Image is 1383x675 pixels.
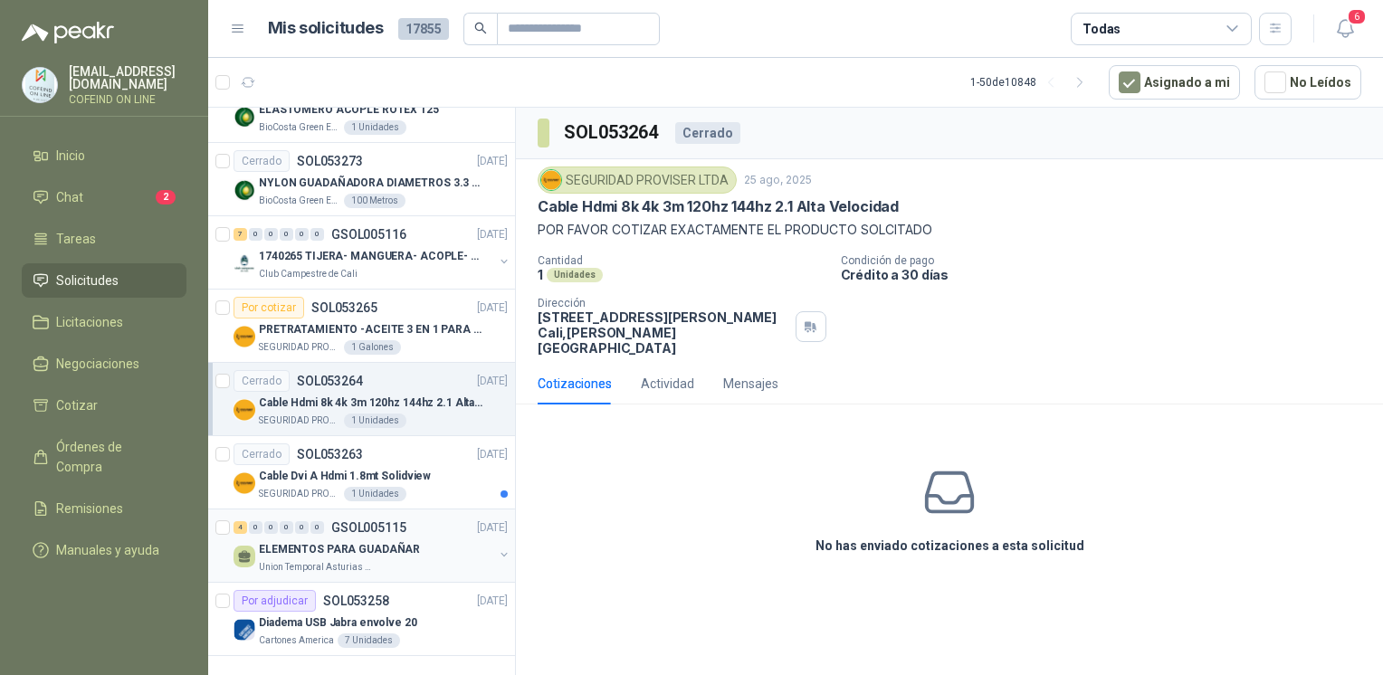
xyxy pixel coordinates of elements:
span: 17855 [398,18,449,40]
a: 4 0 0 0 0 0 GSOL005115[DATE] ELEMENTOS PARA GUADAÑARUnion Temporal Asturias Hogares Felices [234,517,511,575]
p: [DATE] [477,519,508,537]
p: SOL053265 [311,301,377,314]
p: 25 ago, 2025 [744,172,812,189]
p: Diadema USB Jabra envolve 20 [259,614,417,632]
p: Cable Hdmi 8k 4k 3m 120hz 144hz 2.1 Alta Velocidad [259,395,484,412]
p: Condición de pago [841,254,1377,267]
span: Licitaciones [56,312,123,332]
p: NYLON GUADAÑADORA DIAMETROS 3.3 mm [259,175,484,192]
a: Inicio [22,138,186,173]
p: SOL053273 [297,155,363,167]
p: [DATE] [477,299,508,317]
div: 0 [310,521,324,534]
p: Dirección [538,297,788,309]
span: 2 [156,190,176,204]
a: Tareas [22,222,186,256]
a: CerradoSOL053264[DATE] Company LogoCable Hdmi 8k 4k 3m 120hz 144hz 2.1 Alta VelocidadSEGURIDAD PR... [208,363,515,436]
p: [DATE] [477,373,508,390]
div: 1 Unidades [344,487,406,501]
h3: No has enviado cotizaciones a esta solicitud [815,536,1084,556]
span: Manuales y ayuda [56,540,159,560]
p: COFEIND ON LINE [69,94,186,105]
span: Órdenes de Compra [56,437,169,477]
div: 0 [264,228,278,241]
div: 0 [264,521,278,534]
div: 7 [234,228,247,241]
p: [DATE] [477,226,508,243]
p: ELEMENTOS PARA GUADAÑAR [259,541,420,558]
button: 6 [1329,13,1361,45]
div: 0 [280,521,293,534]
p: ELASTOMERO ACOPLE ROTEX 125 [259,101,439,119]
p: SEGURIDAD PROVISER LTDA [259,414,340,428]
img: Company Logo [234,179,255,201]
p: SOL053263 [297,448,363,461]
p: SOL053264 [297,375,363,387]
span: Chat [56,187,83,207]
p: GSOL005115 [331,521,406,534]
div: Cerrado [234,443,290,465]
div: 0 [310,228,324,241]
a: Órdenes de Compra [22,430,186,484]
p: [DATE] [477,446,508,463]
p: Cable Hdmi 8k 4k 3m 120hz 144hz 2.1 Alta Velocidad [538,197,899,216]
img: Company Logo [234,326,255,347]
p: POR FAVOR COTIZAR EXACTAMENTE EL PRODUCTO SOLCITADO [538,220,1361,240]
a: Remisiones [22,491,186,526]
img: Company Logo [23,68,57,102]
span: search [474,22,487,34]
p: BioCosta Green Energy S.A.S [259,120,340,135]
a: Por adjudicarSOL053258[DATE] Company LogoDiadema USB Jabra envolve 20Cartones America7 Unidades [208,583,515,656]
p: GSOL005116 [331,228,406,241]
button: No Leídos [1254,65,1361,100]
span: Cotizar [56,395,98,415]
img: Logo peakr [22,22,114,43]
div: 0 [249,521,262,534]
a: Manuales y ayuda [22,533,186,567]
p: Cartones America [259,633,334,648]
img: Company Logo [234,106,255,128]
a: Por cotizarSOL053265[DATE] Company LogoPRETRATAMIENTO -ACEITE 3 EN 1 PARA ARMAMENTOSEGURIDAD PROV... [208,290,515,363]
p: Union Temporal Asturias Hogares Felices [259,560,373,575]
div: Cerrado [675,122,740,144]
img: Company Logo [234,619,255,641]
div: 7 Unidades [338,633,400,648]
div: 1 Galones [344,340,401,355]
a: Licitaciones [22,305,186,339]
a: CerradoSOL053263[DATE] Company LogoCable Dvi A Hdmi 1.8mt SolidviewSEGURIDAD PROVISER LTDA1 Unidades [208,436,515,509]
img: Company Logo [234,472,255,494]
div: SEGURIDAD PROVISER LTDA [538,166,737,194]
div: 0 [295,521,309,534]
a: Negociaciones [22,347,186,381]
span: Remisiones [56,499,123,518]
div: Cerrado [234,370,290,392]
button: Asignado a mi [1109,65,1240,100]
span: Inicio [56,146,85,166]
h3: SOL053264 [564,119,661,147]
div: Actividad [641,374,694,394]
a: Chat2 [22,180,186,214]
div: Por adjudicar [234,590,316,612]
div: 0 [280,228,293,241]
div: Cerrado [234,150,290,172]
div: Cotizaciones [538,374,612,394]
img: Company Logo [234,252,255,274]
p: 1 [538,267,543,282]
span: Negociaciones [56,354,139,374]
img: Company Logo [234,399,255,421]
p: [STREET_ADDRESS][PERSON_NAME] Cali , [PERSON_NAME][GEOGRAPHIC_DATA] [538,309,788,356]
div: 0 [249,228,262,241]
p: BioCosta Green Energy S.A.S [259,194,340,208]
p: SEGURIDAD PROVISER LTDA [259,340,340,355]
span: Tareas [56,229,96,249]
p: [EMAIL_ADDRESS][DOMAIN_NAME] [69,65,186,90]
span: 6 [1347,8,1367,25]
div: Mensajes [723,374,778,394]
img: Company Logo [541,170,561,190]
h1: Mis solicitudes [268,15,384,42]
a: Solicitudes [22,263,186,298]
span: Solicitudes [56,271,119,290]
p: Crédito a 30 días [841,267,1377,282]
p: Club Campestre de Cali [259,267,358,281]
div: Unidades [547,268,603,282]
